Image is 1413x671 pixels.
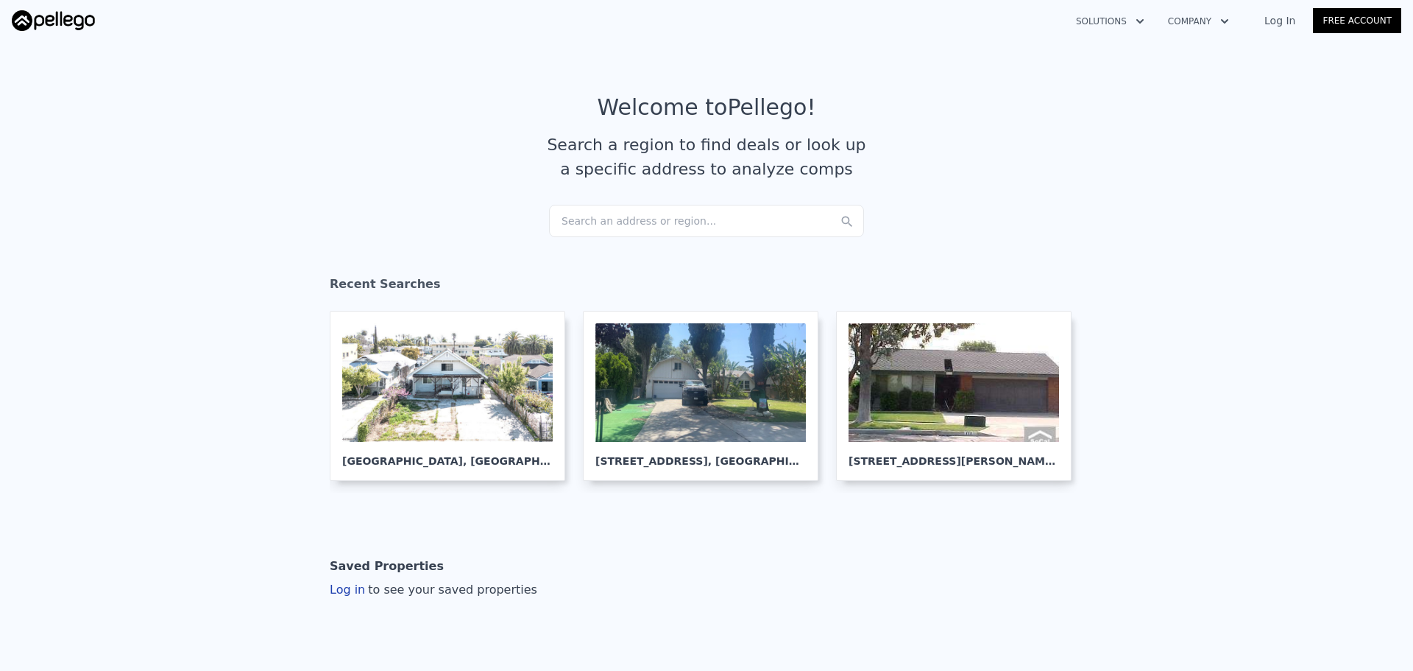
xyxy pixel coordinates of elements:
[1313,8,1401,33] a: Free Account
[595,442,806,468] div: [STREET_ADDRESS] , [GEOGRAPHIC_DATA]
[836,311,1083,481] a: [STREET_ADDRESS][PERSON_NAME], [GEOGRAPHIC_DATA]
[549,205,864,237] div: Search an address or region...
[330,264,1083,311] div: Recent Searches
[542,133,871,181] div: Search a region to find deals or look up a specific address to analyze comps
[849,442,1059,468] div: [STREET_ADDRESS][PERSON_NAME] , [GEOGRAPHIC_DATA]
[330,581,537,599] div: Log in
[12,10,95,31] img: Pellego
[365,583,537,597] span: to see your saved properties
[342,442,553,468] div: [GEOGRAPHIC_DATA] , [GEOGRAPHIC_DATA]
[330,311,577,481] a: [GEOGRAPHIC_DATA], [GEOGRAPHIC_DATA]
[330,552,444,581] div: Saved Properties
[598,94,816,121] div: Welcome to Pellego !
[583,311,830,481] a: [STREET_ADDRESS], [GEOGRAPHIC_DATA]
[1064,8,1156,35] button: Solutions
[1247,13,1313,28] a: Log In
[1156,8,1241,35] button: Company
